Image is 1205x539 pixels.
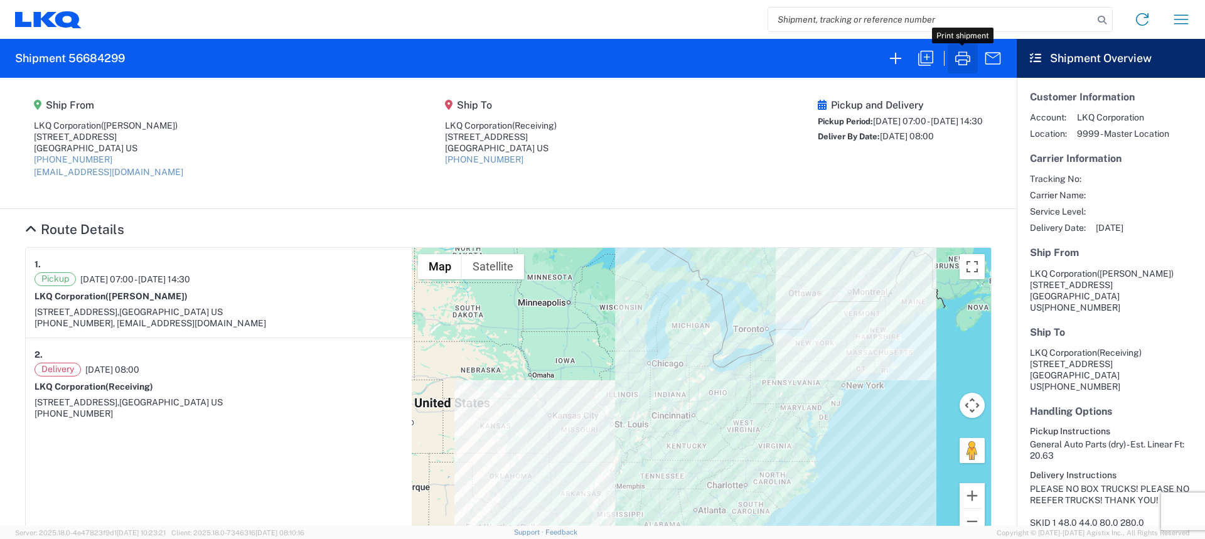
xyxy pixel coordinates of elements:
span: Tracking No: [1030,173,1086,184]
button: Show street map [418,254,462,279]
h5: Carrier Information [1030,152,1192,164]
span: [GEOGRAPHIC_DATA] US [119,307,223,317]
strong: 2. [35,347,43,363]
span: Pickup [35,272,76,286]
span: [DATE] 08:00 [880,131,934,141]
span: [DATE] 07:00 - [DATE] 14:30 [873,116,983,126]
span: Copyright © [DATE]-[DATE] Agistix Inc., All Rights Reserved [997,527,1190,538]
span: (Receiving) [512,120,557,131]
button: Toggle fullscreen view [960,254,985,279]
button: Map camera controls [960,393,985,418]
div: [PHONE_NUMBER] [35,408,403,419]
span: 9999 - Master Location [1077,128,1169,139]
h6: Pickup Instructions [1030,426,1192,437]
span: ([PERSON_NAME]) [101,120,178,131]
strong: LKQ Corporation [35,291,188,301]
div: General Auto Parts (dry) - Est. Linear Ft: 20.63 [1030,439,1192,461]
div: [STREET_ADDRESS] [445,131,557,142]
span: Delivery Date: [1030,222,1086,233]
div: [PHONE_NUMBER], [EMAIL_ADDRESS][DOMAIN_NAME] [35,318,403,329]
span: Pickup Period: [818,117,873,126]
span: [STREET_ADDRESS], [35,397,119,407]
div: LKQ Corporation [445,120,557,131]
div: LKQ Corporation [34,120,183,131]
span: LKQ Corporation [1030,269,1097,279]
button: Drag Pegman onto the map to open Street View [960,438,985,463]
button: Zoom out [960,509,985,534]
span: [DATE] 10:23:21 [117,529,166,536]
h2: Shipment 56684299 [15,51,125,66]
span: [PHONE_NUMBER] [1042,302,1120,312]
span: ([PERSON_NAME]) [1097,269,1174,279]
span: LKQ Corporation [1077,112,1169,123]
a: Support [514,528,545,536]
span: (Receiving) [1097,348,1142,358]
span: [DATE] 07:00 - [DATE] 14:30 [80,274,190,285]
span: Location: [1030,128,1067,139]
h6: Delivery Instructions [1030,470,1192,481]
span: Service Level: [1030,206,1086,217]
span: [DATE] 08:00 [85,364,139,375]
header: Shipment Overview [1017,39,1205,78]
a: Feedback [545,528,577,536]
span: Delivery [35,363,81,376]
span: Carrier Name: [1030,189,1086,201]
span: [STREET_ADDRESS], [35,307,119,317]
h5: Handling Options [1030,405,1192,417]
span: LKQ Corporation [STREET_ADDRESS] [1030,348,1142,369]
span: [GEOGRAPHIC_DATA] US [119,397,223,407]
span: [STREET_ADDRESS] [1030,280,1113,290]
span: Deliver By Date: [818,132,880,141]
span: [DATE] 08:10:16 [255,529,304,536]
a: [PHONE_NUMBER] [34,154,112,164]
div: [GEOGRAPHIC_DATA] US [445,142,557,154]
div: [STREET_ADDRESS] [34,131,183,142]
h5: Ship To [1030,326,1192,338]
span: Server: 2025.18.0-4e47823f9d1 [15,529,166,536]
address: [GEOGRAPHIC_DATA] US [1030,347,1192,392]
span: Client: 2025.18.0-7346316 [171,529,304,536]
a: [EMAIL_ADDRESS][DOMAIN_NAME] [34,167,183,177]
h5: Ship From [34,99,183,111]
span: ([PERSON_NAME]) [105,291,188,301]
span: (Receiving) [105,382,153,392]
h5: Pickup and Delivery [818,99,983,111]
address: [GEOGRAPHIC_DATA] US [1030,268,1192,313]
h5: Ship To [445,99,557,111]
a: [PHONE_NUMBER] [445,154,523,164]
strong: 1. [35,257,41,272]
button: Zoom in [960,483,985,508]
strong: LKQ Corporation [35,382,153,392]
input: Shipment, tracking or reference number [768,8,1093,31]
span: [DATE] [1096,222,1123,233]
h5: Customer Information [1030,91,1192,103]
button: Show satellite imagery [462,254,524,279]
h5: Ship From [1030,247,1192,259]
span: [PHONE_NUMBER] [1042,382,1120,392]
span: Account: [1030,112,1067,123]
div: [GEOGRAPHIC_DATA] US [34,142,183,154]
a: Hide Details [25,221,124,237]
